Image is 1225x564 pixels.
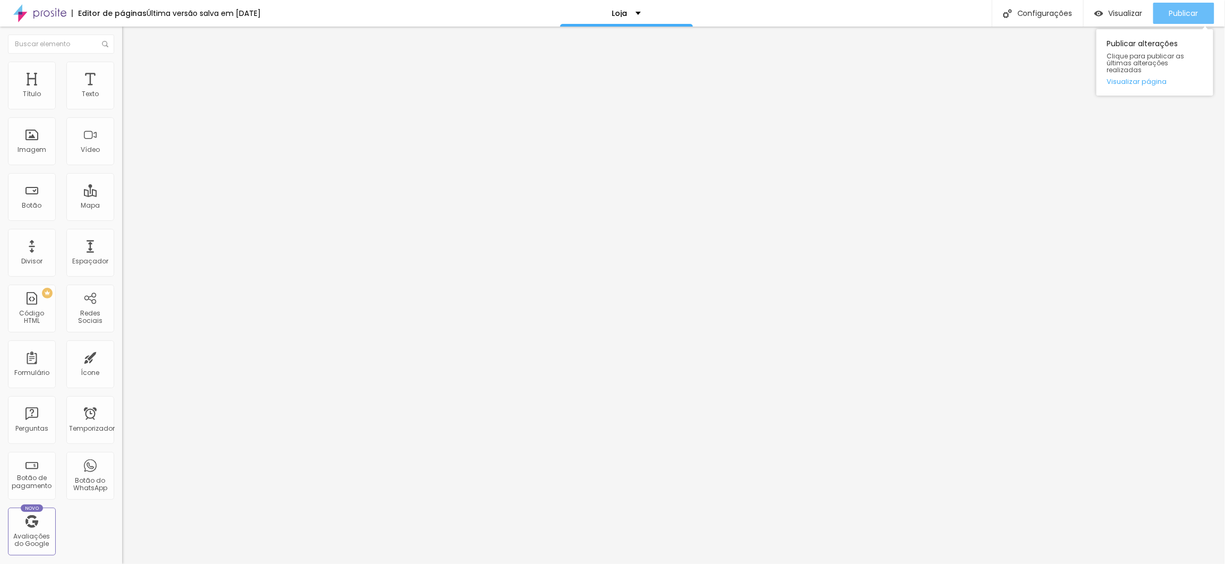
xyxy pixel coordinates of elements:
font: Redes Sociais [78,309,102,325]
font: Loja [612,8,628,19]
font: Publicar [1169,8,1198,19]
font: Editor de páginas [78,8,147,19]
img: view-1.svg [1094,9,1103,18]
a: Visualizar página [1107,78,1203,85]
font: Divisor [21,257,42,266]
font: Visualizar página [1107,76,1167,87]
img: Ícone [1003,9,1012,18]
font: Botão de pagamento [12,473,52,490]
font: Espaçador [72,257,108,266]
font: Texto [82,89,99,98]
font: Configurações [1017,8,1073,19]
font: Botão [22,201,42,210]
font: Avaliações do Google [14,532,50,548]
font: Mapa [81,201,100,210]
font: Perguntas [15,424,48,433]
button: Visualizar [1084,3,1153,24]
input: Buscar elemento [8,35,114,54]
img: Ícone [102,41,108,47]
font: Botão do WhatsApp [73,476,107,492]
font: Imagem [18,145,46,154]
font: Clique para publicar as últimas alterações realizadas [1107,52,1185,74]
font: Temporizador [69,424,115,433]
font: Formulário [14,368,49,377]
font: Última versão salva em [DATE] [147,8,261,19]
font: Novo [25,505,39,511]
font: Ícone [81,368,100,377]
font: Visualizar [1109,8,1143,19]
font: Vídeo [81,145,100,154]
font: Título [23,89,41,98]
font: Código HTML [20,309,45,325]
font: Publicar alterações [1107,38,1178,49]
button: Publicar [1153,3,1214,24]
